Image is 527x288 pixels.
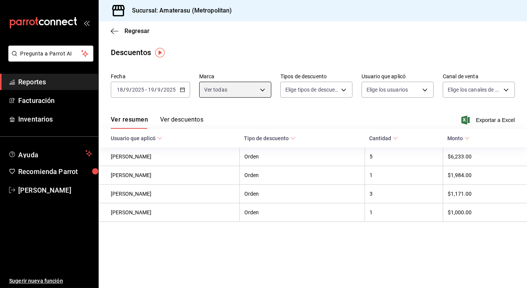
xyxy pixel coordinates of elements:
span: Sugerir nueva función [9,277,92,285]
input: -- [148,87,154,93]
input: -- [126,87,129,93]
th: $6,233.00 [443,147,527,166]
th: [PERSON_NAME] [99,203,239,222]
span: Elige los usuarios [367,86,408,93]
button: Ver resumen [111,116,148,129]
button: Exportar a Excel [463,116,515,125]
span: Pregunta a Parrot AI [20,50,82,58]
th: 1 [365,203,443,222]
th: $1,171.00 [443,185,527,203]
label: Canal de venta [443,74,515,79]
span: Reportes [18,77,92,87]
th: 5 [365,147,443,166]
span: / [129,87,132,93]
span: Usuario que aplicó [111,135,162,141]
th: $1,000.00 [443,203,527,222]
label: Fecha [111,74,190,79]
h3: Sucursal: Amaterasu (Metropolitan) [126,6,232,15]
th: [PERSON_NAME] [99,166,239,185]
span: Elige tipos de descuento [285,86,338,93]
button: Ver descuentos [160,116,203,129]
button: open_drawer_menu [83,20,90,26]
span: Regresar [124,27,149,35]
span: Ver todas [204,86,227,93]
span: Monto [447,135,470,141]
th: $1,984.00 [443,166,527,185]
th: Orden [239,147,365,166]
span: [PERSON_NAME] [18,185,92,195]
th: 3 [365,185,443,203]
span: Cantidad [369,135,398,141]
input: ---- [132,87,145,93]
span: Recomienda Parrot [18,166,92,177]
span: Inventarios [18,114,92,124]
th: 1 [365,166,443,185]
th: [PERSON_NAME] [99,185,239,203]
span: - [145,87,147,93]
th: Orden [239,166,365,185]
label: Usuario que aplicó [362,74,434,79]
span: Ayuda [18,149,82,158]
span: / [161,87,163,93]
label: Marca [199,74,271,79]
th: [PERSON_NAME] [99,147,239,166]
span: Tipo de descuento [244,135,296,141]
span: / [123,87,126,93]
input: -- [116,87,123,93]
div: navigation tabs [111,116,203,129]
a: Pregunta a Parrot AI [5,55,93,63]
span: / [154,87,157,93]
input: ---- [163,87,176,93]
span: Elige los canales de venta [448,86,501,93]
th: Orden [239,203,365,222]
div: Descuentos [111,47,151,58]
img: Tooltip marker [155,48,165,57]
input: -- [157,87,161,93]
span: Facturación [18,95,92,106]
button: Regresar [111,27,149,35]
th: Orden [239,185,365,203]
label: Tipos de descuento [280,74,352,79]
button: Pregunta a Parrot AI [8,46,93,62]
